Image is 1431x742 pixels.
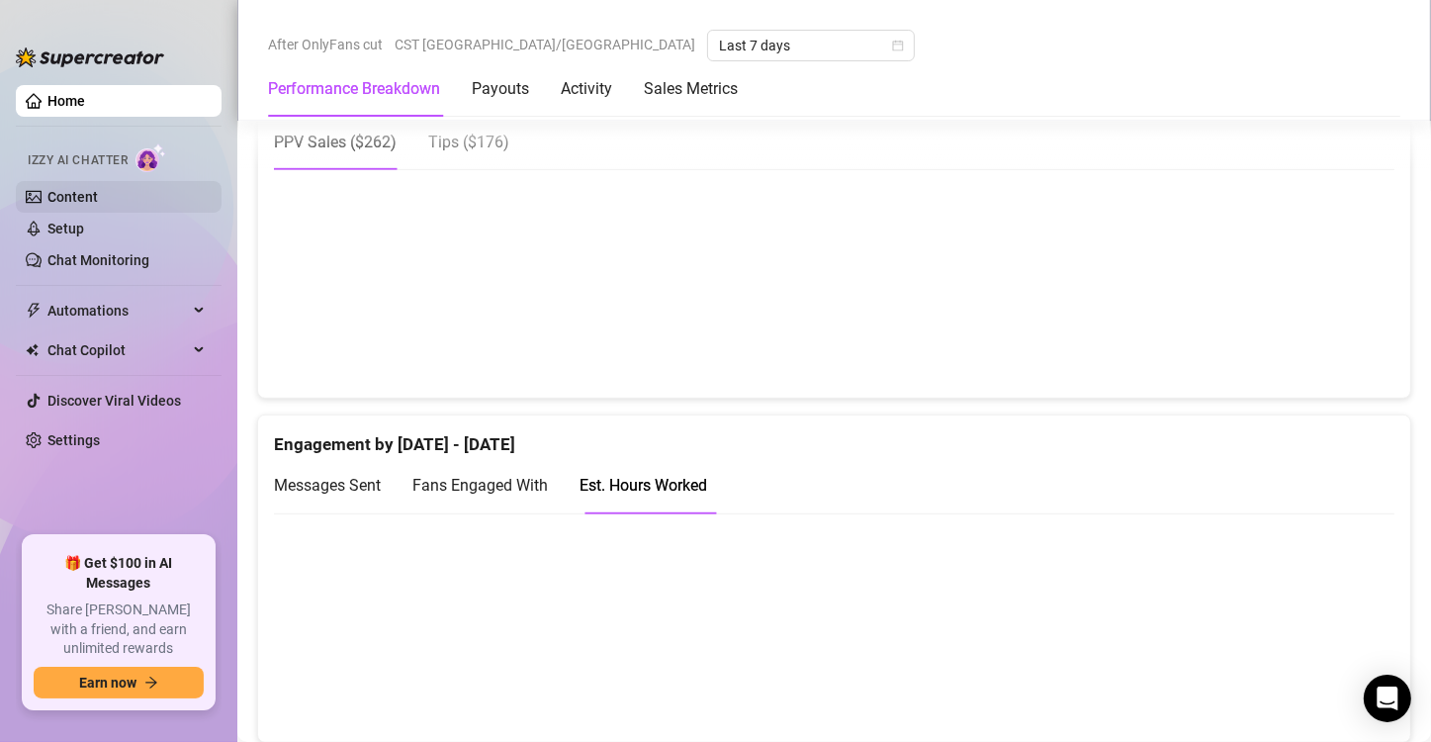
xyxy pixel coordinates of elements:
span: Messages Sent [274,476,381,495]
div: Payouts [472,77,529,101]
span: After OnlyFans cut [268,30,383,59]
a: Setup [47,221,84,236]
div: Est. Hours Worked [580,473,707,498]
span: Tips ( $176 ) [428,133,509,151]
img: AI Chatter [135,143,166,172]
div: Engagement by [DATE] - [DATE] [274,416,1394,458]
span: CST [GEOGRAPHIC_DATA]/[GEOGRAPHIC_DATA] [395,30,695,59]
div: Open Intercom Messenger [1364,675,1411,722]
span: 🎁 Get $100 in AI Messages [34,554,204,593]
span: PPV Sales ( $262 ) [274,133,397,151]
a: Discover Viral Videos [47,393,181,409]
img: logo-BBDzfeDw.svg [16,47,164,67]
span: Izzy AI Chatter [28,151,128,170]
div: Sales Metrics [644,77,738,101]
button: Earn nowarrow-right [34,667,204,698]
a: Content [47,189,98,205]
span: Automations [47,295,188,326]
span: thunderbolt [26,303,42,319]
a: Settings [47,432,100,448]
div: Performance Breakdown [268,77,440,101]
a: Home [47,93,85,109]
div: Activity [561,77,612,101]
a: Chat Monitoring [47,252,149,268]
span: Last 7 days [719,31,903,60]
img: Chat Copilot [26,343,39,357]
span: Earn now [79,675,136,691]
span: arrow-right [144,676,158,690]
span: Share [PERSON_NAME] with a friend, and earn unlimited rewards [34,601,204,659]
span: Fans Engaged With [412,476,548,495]
span: calendar [892,40,904,51]
span: Chat Copilot [47,334,188,366]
